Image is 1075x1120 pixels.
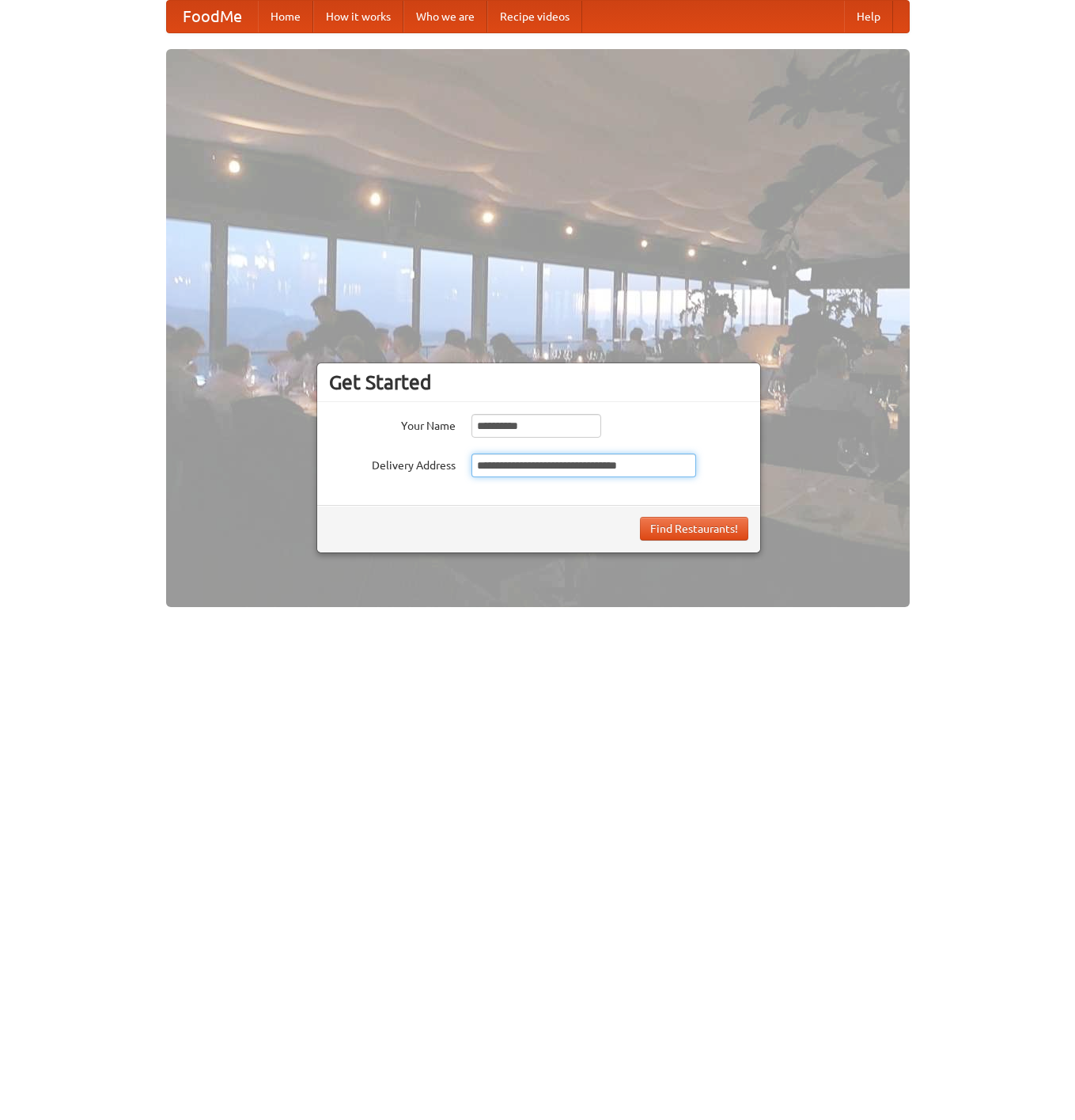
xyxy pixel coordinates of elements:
button: Find Restaurants! [640,517,748,541]
a: FoodMe [167,1,258,32]
a: Recipe videos [487,1,582,32]
a: Home [258,1,313,32]
a: Who we are [403,1,487,32]
a: How it works [313,1,403,32]
label: Your Name [329,414,456,434]
h3: Get Started [329,370,748,394]
a: Help [844,1,893,32]
label: Delivery Address [329,454,456,473]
